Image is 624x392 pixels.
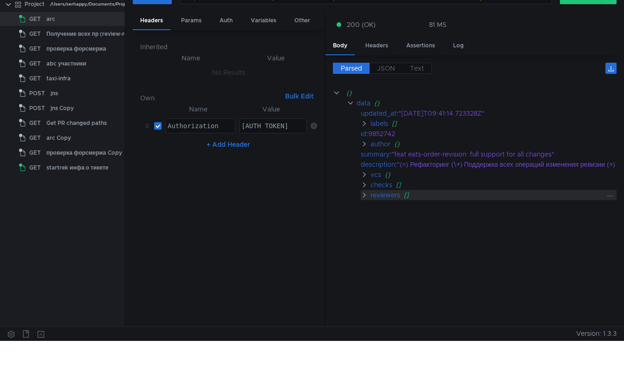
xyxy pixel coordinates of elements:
h6: Own [140,92,282,104]
span: POST [29,101,45,115]
div: reviewers [370,190,400,200]
div: Headers [358,37,396,54]
span: 200 (OK) [347,20,376,30]
span: GET [29,42,41,56]
span: GET [29,57,41,71]
span: GET [29,146,41,160]
span: Parsed [341,64,362,72]
span: JSON [377,64,395,72]
button: + Add Header [203,139,254,150]
span: Version: 1.3.3 [576,327,617,340]
div: Log [446,37,471,54]
div: data [357,98,370,108]
th: Name [162,104,236,115]
span: GET [29,161,41,175]
div: Other [287,12,318,29]
span: Text [410,64,424,72]
div: проверка форсмержа [46,42,106,56]
div: Headers [133,12,170,30]
span: GET [29,27,41,41]
div: description [361,159,395,170]
div: jns [51,86,58,100]
div: Variables [243,12,284,29]
div: Params [174,12,209,29]
div: summary [361,149,390,159]
div: Auth [212,12,240,29]
th: Name [148,52,234,64]
div: jns Copy [51,101,74,115]
div: Body [325,37,355,55]
span: GET [29,131,41,145]
nz-embed-empty: No Results [212,68,245,77]
div: Assertions [399,37,442,54]
span: POST [29,86,45,100]
div: id [361,129,366,139]
span: GET [29,72,41,85]
div: Get PR changed paths [46,116,107,130]
div: labels [370,118,388,129]
div: проверка форсмержа Copy [46,146,122,160]
div: vcs [370,170,381,180]
div: checks [370,180,392,190]
div: arc [46,12,55,26]
div: taxi-infra [46,72,71,85]
div: author [370,139,390,149]
span: GET [29,116,41,130]
th: Value [235,104,307,115]
span: GET [29,12,41,26]
div: Получение всех пр (review-requests) [46,27,148,41]
div: abc участники [46,57,86,71]
th: Value [234,52,318,64]
div: startrek инфа о тикете [46,161,108,175]
div: arc Copy [46,131,71,145]
div: updated_at [361,108,396,118]
div: 81 MS [429,20,447,29]
button: Bulk Edit [281,91,317,102]
h6: Inherited [140,41,318,52]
